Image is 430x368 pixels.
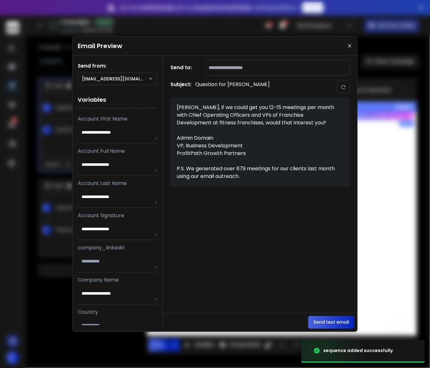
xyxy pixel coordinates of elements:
[78,62,157,70] h1: Send from:
[78,212,157,219] p: Account Signature
[78,147,157,155] p: Account Full Name
[78,92,157,109] h1: Variables
[308,316,355,329] button: Send test email
[78,115,157,123] p: Account First Name
[78,41,122,50] h1: Email Preview
[170,81,191,93] h1: Subject:
[195,81,270,93] p: Question for [PERSON_NAME]
[82,76,148,82] p: [EMAIL_ADDRESS][DOMAIN_NAME]
[78,180,157,187] p: Account Last Name
[78,276,157,284] p: Company Name
[78,244,157,252] p: company_linkedin
[177,104,336,180] div: [PERSON_NAME], if we could get you 12-15 meetings per month with Chief Operating Officers and VPs...
[78,308,157,316] p: Country
[170,64,196,71] h1: Send to:
[324,348,394,354] div: sequence added successfully.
